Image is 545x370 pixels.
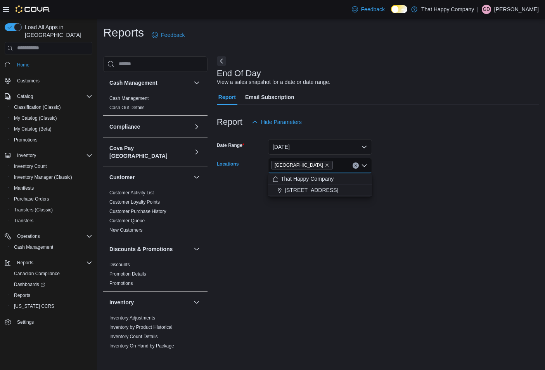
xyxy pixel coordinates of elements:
[11,113,60,123] a: My Catalog (Classic)
[325,163,329,168] button: Remove 911 Simcoe Street N from selection in this group
[192,78,201,87] button: Cash Management
[8,290,95,301] button: Reports
[361,5,385,13] span: Feedback
[391,13,391,14] span: Dark Mode
[14,292,30,298] span: Reports
[271,161,333,169] span: 911 Simcoe Street N
[109,190,154,196] span: Customer Activity List
[109,173,135,181] h3: Customer
[109,79,157,87] h3: Cash Management
[421,5,474,14] p: That Happy Company
[103,25,144,40] h1: Reports
[109,218,145,224] span: Customer Queue
[2,75,95,86] button: Customers
[109,315,155,321] a: Inventory Adjustments
[109,199,160,205] span: Customer Loyalty Points
[14,317,92,327] span: Settings
[161,31,185,39] span: Feedback
[17,319,34,325] span: Settings
[109,144,190,160] button: Cova Pay [GEOGRAPHIC_DATA]
[109,105,145,111] span: Cash Out Details
[8,215,95,226] button: Transfers
[14,303,54,309] span: [US_STATE] CCRS
[14,271,60,277] span: Canadian Compliance
[8,279,95,290] a: Dashboards
[109,315,155,321] span: Inventory Adjustments
[2,91,95,102] button: Catalog
[14,244,53,250] span: Cash Management
[11,243,92,252] span: Cash Management
[14,207,53,213] span: Transfers (Classic)
[17,62,29,68] span: Home
[8,183,95,194] button: Manifests
[268,185,372,196] button: [STREET_ADDRESS]
[14,92,92,101] span: Catalog
[11,205,56,215] a: Transfers (Classic)
[11,124,55,134] a: My Catalog (Beta)
[217,117,242,127] h3: Report
[2,59,95,70] button: Home
[268,139,372,155] button: [DATE]
[482,5,491,14] div: Gavin Davidson
[17,233,40,239] span: Operations
[8,172,95,183] button: Inventory Manager (Classic)
[109,262,130,267] a: Discounts
[14,258,92,267] span: Reports
[109,95,149,101] span: Cash Management
[109,334,158,339] a: Inventory Count Details
[494,5,539,14] p: [PERSON_NAME]
[109,227,142,233] a: New Customers
[14,76,92,86] span: Customers
[109,324,173,330] span: Inventory by Product Historical
[14,151,39,160] button: Inventory
[109,123,190,131] button: Compliance
[14,126,52,132] span: My Catalog (Beta)
[109,343,174,349] span: Inventory On Hand by Package
[11,302,92,311] span: Washington CCRS
[8,242,95,253] button: Cash Management
[109,123,140,131] h3: Compliance
[275,161,323,169] span: [GEOGRAPHIC_DATA]
[14,104,61,110] span: Classification (Classic)
[11,162,92,171] span: Inventory Count
[109,245,173,253] h3: Discounts & Promotions
[8,161,95,172] button: Inventory Count
[103,260,208,291] div: Discounts & Promotions
[268,173,372,196] div: Choose from the following options
[14,196,49,202] span: Purchase Orders
[192,147,201,157] button: Cova Pay [GEOGRAPHIC_DATA]
[192,173,201,182] button: Customer
[2,316,95,328] button: Settings
[14,60,92,70] span: Home
[17,152,36,159] span: Inventory
[192,244,201,254] button: Discounts & Promotions
[8,204,95,215] button: Transfers (Classic)
[11,162,50,171] a: Inventory Count
[14,218,33,224] span: Transfers
[8,102,95,113] button: Classification (Classic)
[14,258,36,267] button: Reports
[11,216,92,225] span: Transfers
[109,271,146,277] a: Promotion Details
[109,173,190,181] button: Customer
[11,269,92,278] span: Canadian Compliance
[349,2,388,17] a: Feedback
[16,5,50,13] img: Cova
[8,134,95,145] button: Promotions
[14,60,33,70] a: Home
[109,262,130,268] span: Discounts
[11,124,92,134] span: My Catalog (Beta)
[11,243,56,252] a: Cash Management
[103,188,208,238] div: Customer
[11,135,41,145] a: Promotions
[11,173,75,182] a: Inventory Manager (Classic)
[217,142,244,148] label: Date Range
[109,218,145,223] a: Customer Queue
[11,183,37,193] a: Manifests
[109,280,133,286] span: Promotions
[109,209,166,214] a: Customer Purchase History
[14,281,45,288] span: Dashboards
[14,232,92,241] span: Operations
[245,89,294,105] span: Email Subscription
